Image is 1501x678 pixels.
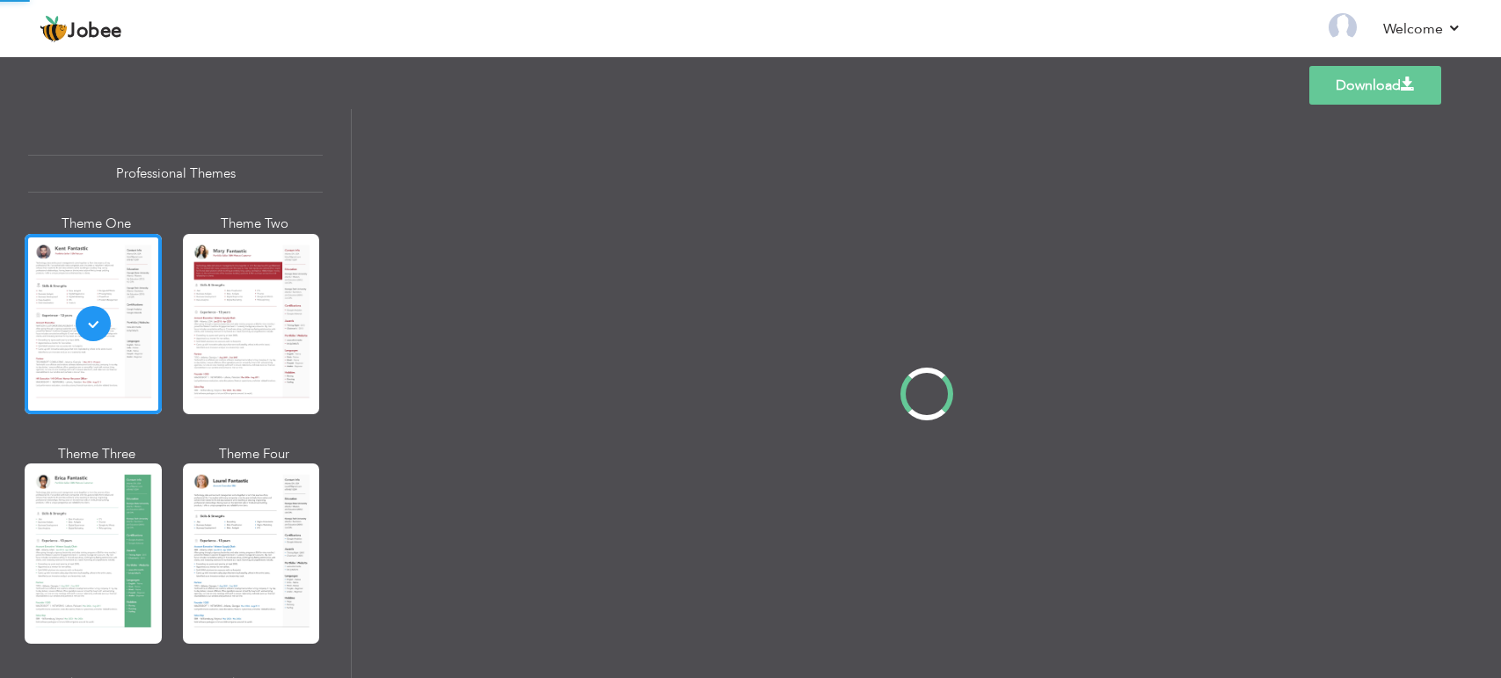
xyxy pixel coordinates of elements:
a: Download [1309,66,1441,105]
img: Profile Img [1329,13,1357,41]
span: Jobee [68,22,122,41]
a: Welcome [1383,18,1461,40]
a: Jobee [40,15,122,43]
img: jobee.io [40,15,68,43]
